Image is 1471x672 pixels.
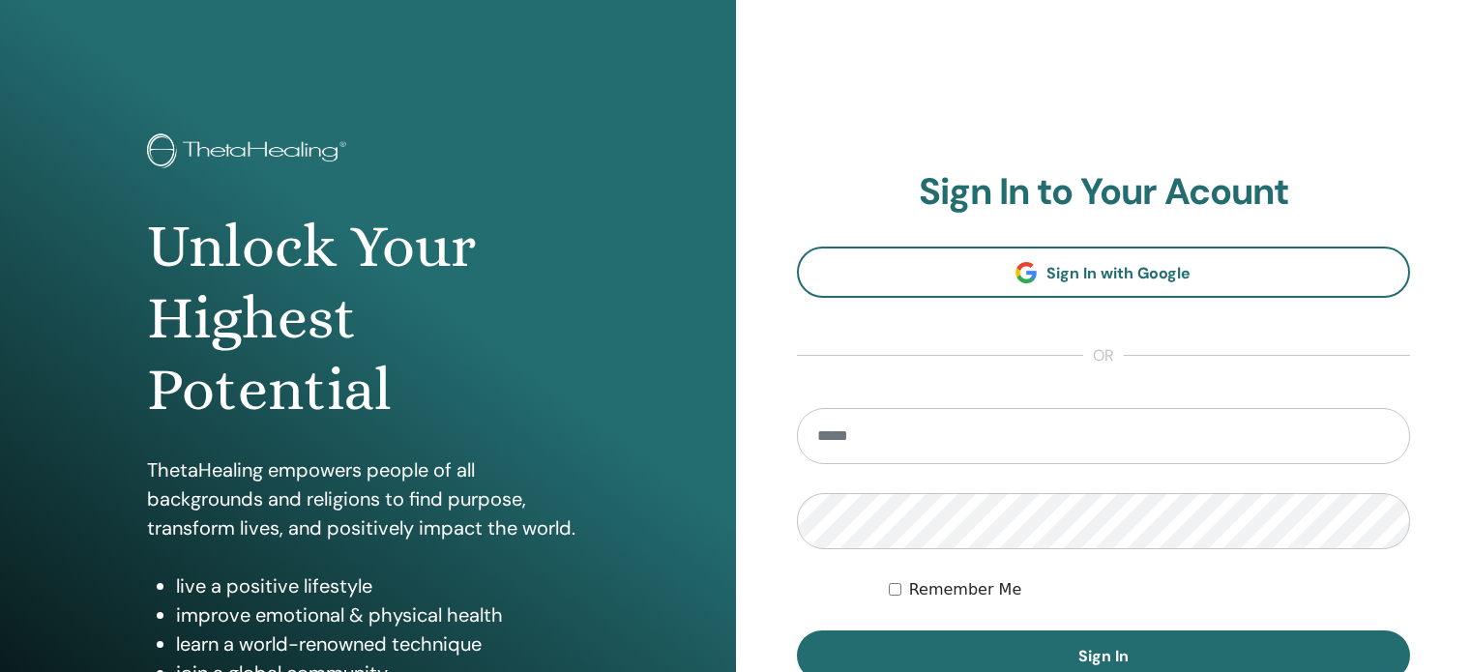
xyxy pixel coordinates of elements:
[1078,646,1129,666] span: Sign In
[1083,344,1124,367] span: or
[176,600,589,629] li: improve emotional & physical health
[797,170,1411,215] h2: Sign In to Your Acount
[147,211,589,426] h1: Unlock Your Highest Potential
[176,571,589,600] li: live a positive lifestyle
[1046,263,1191,283] span: Sign In with Google
[909,578,1022,601] label: Remember Me
[797,247,1411,298] a: Sign In with Google
[176,629,589,658] li: learn a world-renowned technique
[147,455,589,542] p: ThetaHealing empowers people of all backgrounds and religions to find purpose, transform lives, a...
[889,578,1410,601] div: Keep me authenticated indefinitely or until I manually logout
